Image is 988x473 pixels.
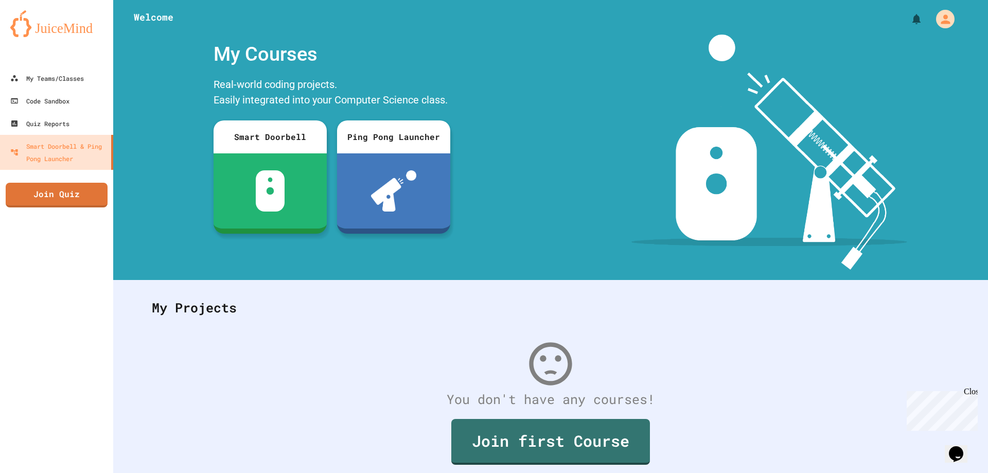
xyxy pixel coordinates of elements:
div: My Courses [208,34,455,74]
div: Real-world coding projects. Easily integrated into your Computer Science class. [208,74,455,113]
img: banner-image-my-projects.png [631,34,907,270]
div: My Account [925,7,957,31]
iframe: chat widget [945,432,978,463]
div: Ping Pong Launcher [337,120,450,153]
img: sdb-white.svg [256,170,285,212]
div: You don't have any courses! [142,390,960,409]
img: logo-orange.svg [10,10,103,37]
iframe: chat widget [903,387,978,431]
div: My Projects [142,288,960,328]
div: My Notifications [891,10,925,28]
div: Chat with us now!Close [4,4,71,65]
div: My Teams/Classes [10,72,84,84]
div: Smart Doorbell [214,120,327,153]
div: Smart Doorbell & Ping Pong Launcher [10,140,107,165]
a: Join Quiz [6,183,108,207]
div: Quiz Reports [10,117,69,130]
div: Code Sandbox [10,95,69,107]
a: Join first Course [451,419,650,465]
img: ppl-with-ball.png [371,170,417,212]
